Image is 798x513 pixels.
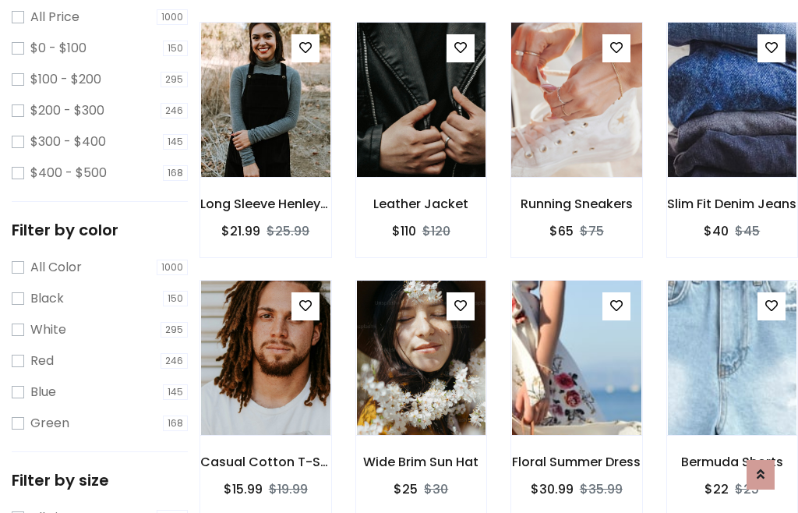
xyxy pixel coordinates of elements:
h6: $65 [549,224,574,239]
label: All Color [30,258,82,277]
span: 246 [161,103,188,119]
h6: $25 [394,482,418,497]
h6: Casual Cotton T-Shirt [200,455,331,469]
span: 145 [163,134,188,150]
h6: $30.99 [531,482,574,497]
span: 150 [163,291,188,306]
del: $75 [580,222,604,240]
h5: Filter by size [12,471,188,490]
span: 150 [163,41,188,56]
h6: $110 [392,224,416,239]
span: 295 [161,72,188,87]
h5: Filter by color [12,221,188,239]
span: 1000 [157,260,188,275]
label: $100 - $200 [30,70,101,89]
span: 295 [161,322,188,338]
label: Green [30,414,69,433]
h6: Long Sleeve Henley T-Shirt [200,196,331,211]
span: 246 [161,353,188,369]
label: $200 - $300 [30,101,104,120]
label: White [30,320,66,339]
del: $25 [735,480,759,498]
label: Black [30,289,64,308]
h6: Running Sneakers [511,196,642,211]
del: $120 [422,222,450,240]
label: $300 - $400 [30,133,106,151]
label: $0 - $100 [30,39,87,58]
del: $35.99 [580,480,623,498]
del: $30 [424,480,448,498]
span: 1000 [157,9,188,25]
label: Red [30,352,54,370]
h6: Wide Brim Sun Hat [356,455,487,469]
h6: Slim Fit Denim Jeans [667,196,798,211]
span: 168 [163,165,188,181]
h6: $21.99 [221,224,260,239]
label: All Price [30,8,79,27]
h6: $15.99 [224,482,263,497]
del: $25.99 [267,222,309,240]
del: $45 [735,222,760,240]
h6: Leather Jacket [356,196,487,211]
h6: Bermuda Shorts [667,455,798,469]
h6: Floral Summer Dress [511,455,642,469]
span: 168 [163,416,188,431]
label: Blue [30,383,56,402]
h6: $40 [704,224,729,239]
span: 145 [163,384,188,400]
h6: $22 [704,482,729,497]
label: $400 - $500 [30,164,107,182]
del: $19.99 [269,480,308,498]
